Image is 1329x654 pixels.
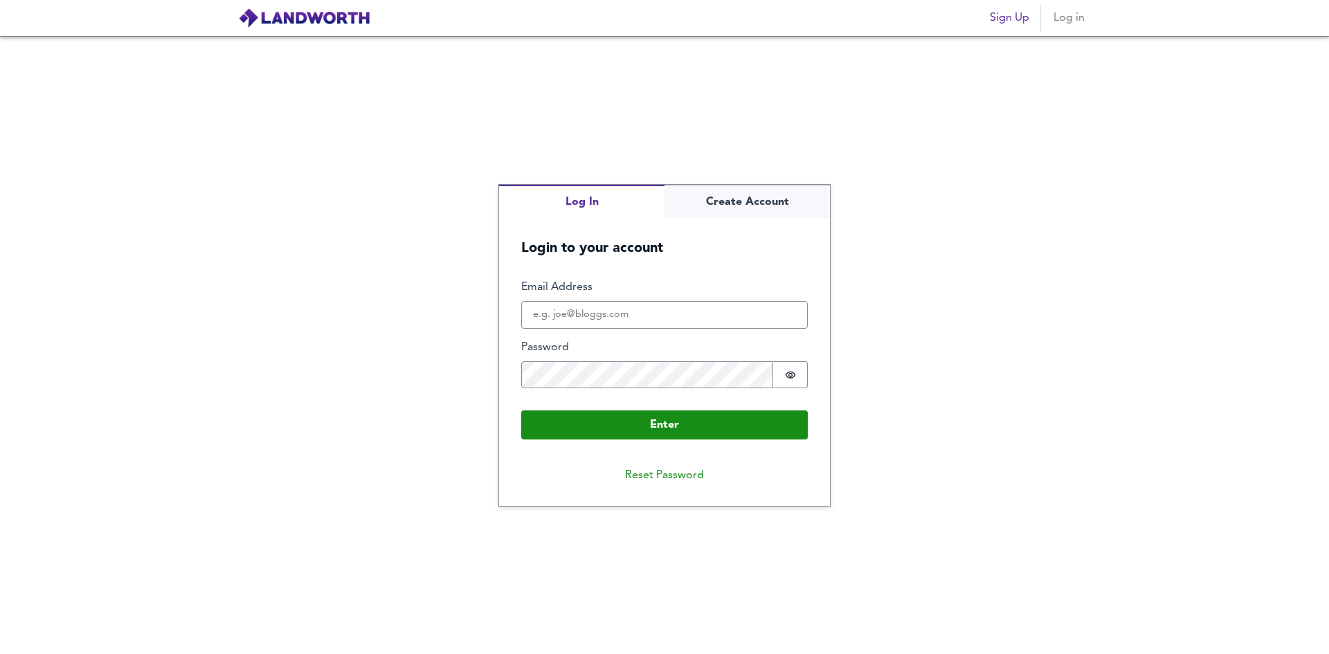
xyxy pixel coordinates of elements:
span: Sign Up [990,8,1029,28]
button: Enter [521,410,808,439]
button: Show password [773,361,808,389]
img: logo [238,8,370,28]
input: e.g. joe@bloggs.com [521,301,808,329]
label: Password [521,340,808,356]
button: Create Account [664,185,830,219]
button: Reset Password [614,462,715,489]
button: Log In [499,185,664,219]
button: Log in [1047,4,1091,32]
h5: Login to your account [499,218,830,257]
button: Sign Up [984,4,1035,32]
label: Email Address [521,280,808,296]
span: Log in [1052,8,1085,28]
